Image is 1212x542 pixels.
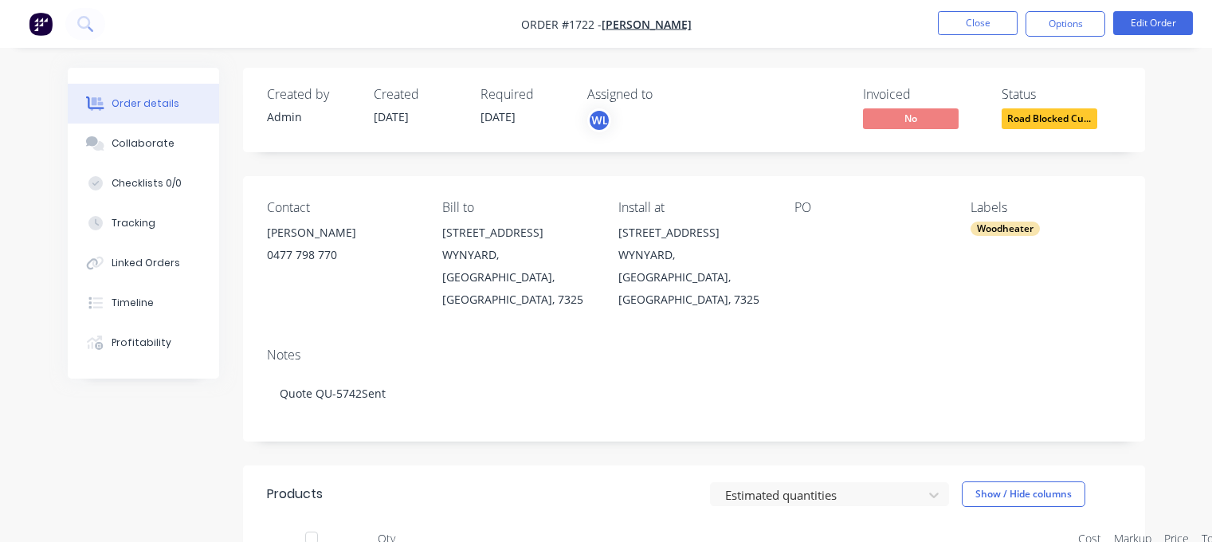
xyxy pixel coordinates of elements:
button: Order details [68,84,219,124]
div: PO [794,200,945,215]
button: Tracking [68,203,219,243]
button: Edit Order [1113,11,1193,35]
a: [PERSON_NAME] [602,17,692,32]
div: Contact [267,200,418,215]
div: 0477 798 770 [267,244,418,266]
button: Collaborate [68,124,219,163]
button: Profitability [68,323,219,363]
div: Admin [267,108,355,125]
button: Road Blocked Cu... [1002,108,1097,132]
div: Woodheater [971,222,1040,236]
img: Factory [29,12,53,36]
div: Profitability [112,336,171,350]
button: Options [1026,11,1105,37]
div: Quote QU-5742Sent [267,369,1121,418]
button: WL [587,108,611,132]
div: Assigned to [587,87,747,102]
div: WYNYARD, [GEOGRAPHIC_DATA], [GEOGRAPHIC_DATA], 7325 [618,244,769,311]
div: WYNYARD, [GEOGRAPHIC_DATA], [GEOGRAPHIC_DATA], 7325 [442,244,593,311]
div: Tracking [112,216,155,230]
button: Checklists 0/0 [68,163,219,203]
div: Bill to [442,200,593,215]
div: Collaborate [112,136,175,151]
div: Invoiced [863,87,983,102]
div: Timeline [112,296,154,310]
div: [STREET_ADDRESS] [442,222,593,244]
div: Checklists 0/0 [112,176,182,190]
div: Install at [618,200,769,215]
button: Close [938,11,1018,35]
div: [PERSON_NAME] [267,222,418,244]
div: Order details [112,96,179,111]
span: Order #1722 - [521,17,602,32]
div: Linked Orders [112,256,180,270]
div: [STREET_ADDRESS] [618,222,769,244]
button: Timeline [68,283,219,323]
div: Status [1002,87,1121,102]
div: Notes [267,348,1121,363]
span: No [863,108,959,128]
div: [PERSON_NAME]0477 798 770 [267,222,418,273]
div: Labels [971,200,1121,215]
div: Created by [267,87,355,102]
div: Required [480,87,568,102]
span: [DATE] [374,109,409,124]
button: Show / Hide columns [962,481,1085,507]
span: Road Blocked Cu... [1002,108,1097,128]
div: Created [374,87,461,102]
div: Products [267,485,323,504]
span: [DATE] [480,109,516,124]
button: Linked Orders [68,243,219,283]
div: [STREET_ADDRESS]WYNYARD, [GEOGRAPHIC_DATA], [GEOGRAPHIC_DATA], 7325 [442,222,593,311]
div: [STREET_ADDRESS]WYNYARD, [GEOGRAPHIC_DATA], [GEOGRAPHIC_DATA], 7325 [618,222,769,311]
